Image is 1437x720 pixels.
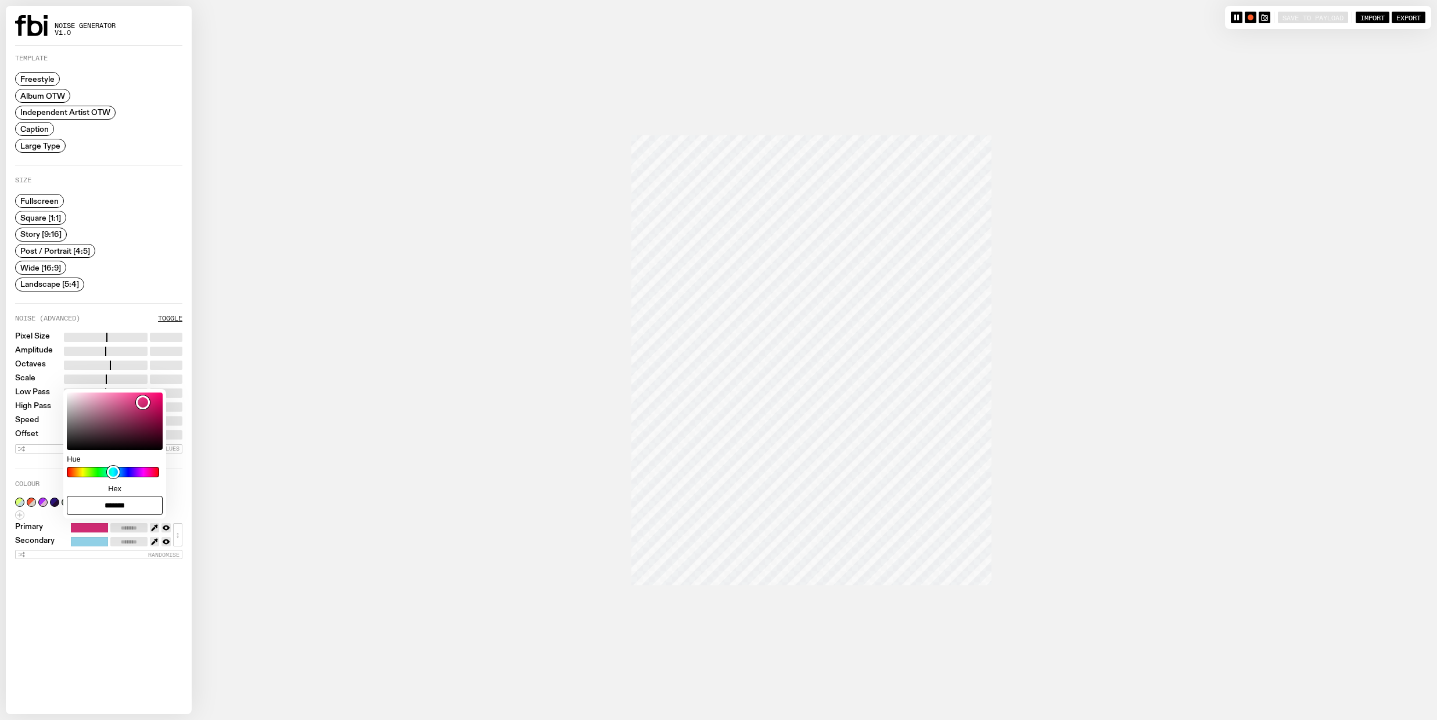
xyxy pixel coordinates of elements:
[20,108,110,117] span: Independent Artist OTW
[173,523,182,546] button: ↕
[20,280,79,289] span: Landscape [5:4]
[15,315,80,322] label: Noise (Advanced)
[20,230,62,239] span: Story [9:16]
[15,430,38,440] label: Offset
[15,177,31,183] label: Size
[15,361,46,370] label: Octaves
[1392,12,1425,23] button: Export
[20,125,49,134] span: Caption
[1278,12,1348,23] button: Save to Payload
[15,347,53,356] label: Amplitude
[55,30,116,36] span: v1.0
[1396,13,1421,21] span: Export
[15,333,50,342] label: Pixel Size
[20,213,61,222] span: Square [1:1]
[20,197,59,206] span: Fullscreen
[158,315,182,322] button: Toggle
[15,537,55,546] label: Secondary
[15,388,50,398] label: Low Pass
[20,141,60,150] span: Large Type
[15,481,39,487] label: Colour
[15,523,43,532] label: Primary
[1356,12,1389,23] button: Import
[15,416,39,426] label: Speed
[108,484,121,493] span: Hex
[1360,13,1385,21] span: Import
[20,263,61,272] span: Wide [16:9]
[15,444,182,453] button: Randomise Values
[15,550,182,559] button: Randomise
[67,467,159,477] input: Hue
[20,91,65,100] span: Album OTW
[15,375,35,384] label: Scale
[148,552,179,558] span: Randomise
[67,496,163,515] input: Hex
[136,395,150,409] div: Color space thumb
[20,247,90,255] span: Post / Portrait [4:5]
[20,75,55,84] span: Freestyle
[1282,13,1343,21] span: Save to Payload
[55,23,116,29] span: Noise Generator
[15,402,51,412] label: High Pass
[67,455,80,463] span: Hue
[15,55,48,62] label: Template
